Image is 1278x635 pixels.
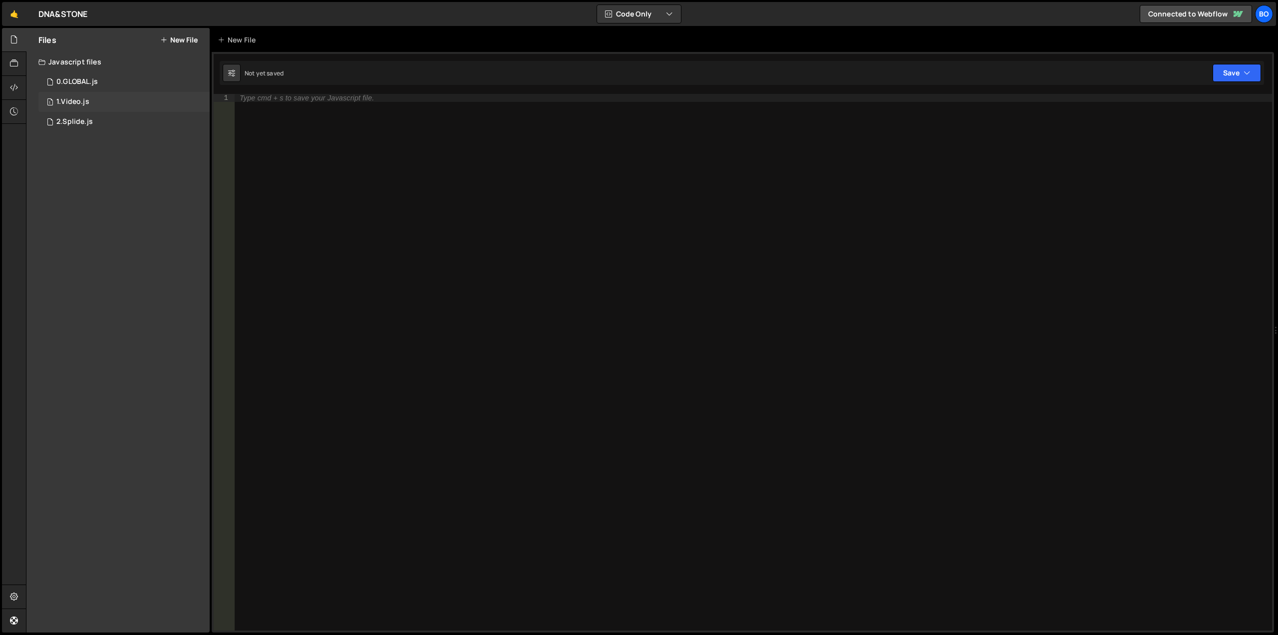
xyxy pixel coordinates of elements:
[38,72,210,92] div: 15739/41853.js
[38,34,56,45] h2: Files
[47,99,53,107] span: 1
[1140,5,1252,23] a: Connected to Webflow
[26,52,210,72] div: Javascript files
[1255,5,1273,23] a: Bo
[38,112,210,132] div: 15739/41879.js
[1213,64,1261,82] button: Save
[38,8,87,20] div: DNA&STONE
[160,36,198,44] button: New File
[245,69,284,77] div: Not yet saved
[38,92,210,112] div: 15739/41871.js
[56,97,89,106] div: 1.Video.js
[218,35,260,45] div: New File
[214,94,235,102] div: 1
[56,77,98,86] div: 0.GLOBAL.js
[56,117,93,126] div: 2.Splide.js
[597,5,681,23] button: Code Only
[2,2,26,26] a: 🤙
[240,94,374,101] div: Type cmd + s to save your Javascript file.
